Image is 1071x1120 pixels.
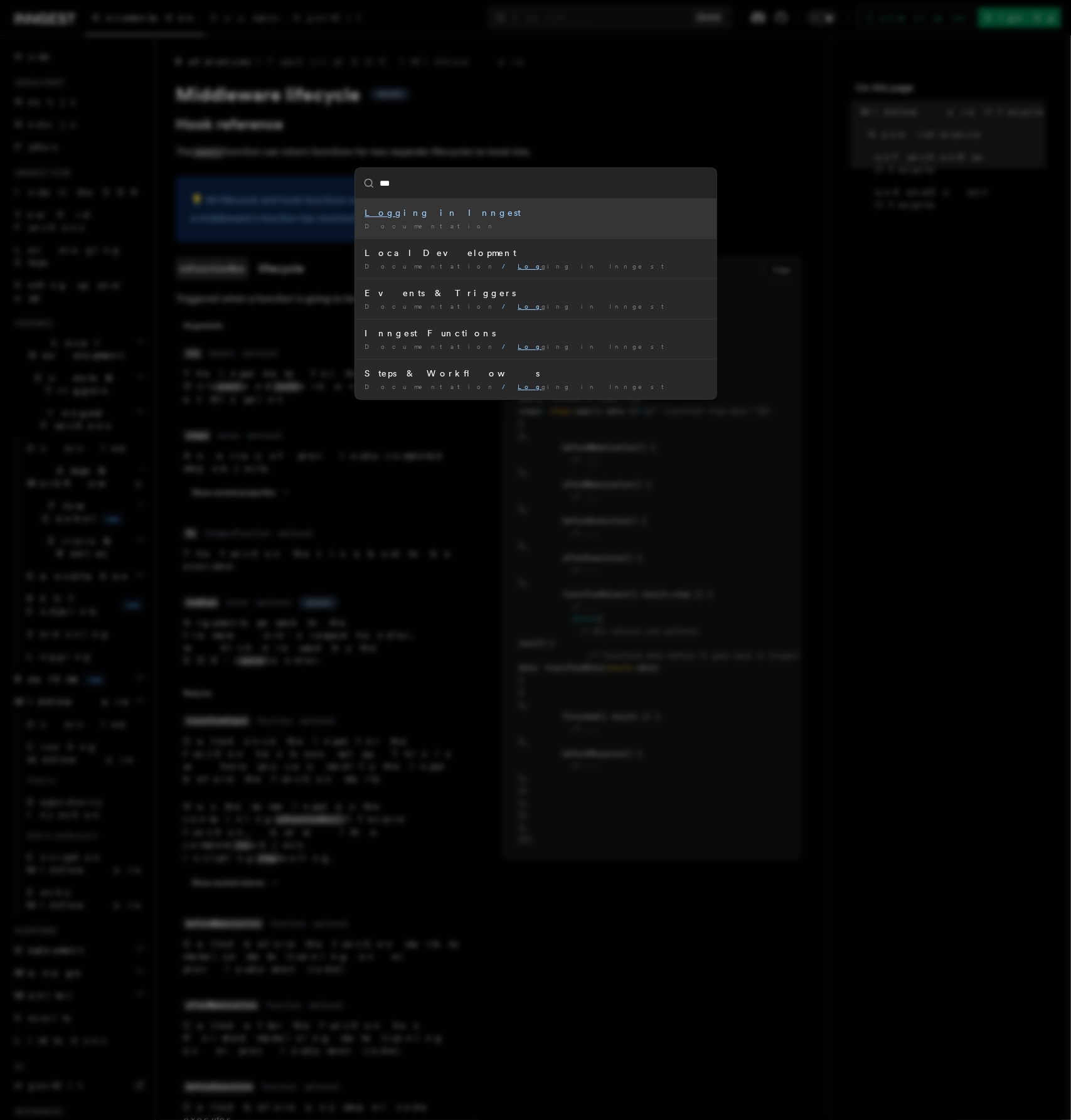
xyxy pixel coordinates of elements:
span: / [503,302,513,310]
span: Documentation [365,343,498,350]
mark: Log [518,262,542,270]
div: Events & Triggers [365,287,706,299]
span: ging in Inngest [518,343,673,350]
span: Documentation [365,262,498,270]
span: ging in Inngest [518,383,673,390]
span: ging in Inngest [518,262,673,270]
mark: Log [518,343,542,350]
span: Documentation [365,302,498,310]
div: Inngest Functions [365,327,706,339]
div: Steps & Workflows [365,367,706,380]
mark: Log [518,302,542,310]
div: ging in Inngest [365,206,706,219]
span: ging in Inngest [518,302,673,310]
span: / [503,383,513,390]
mark: Log [518,383,542,390]
mark: Log [365,208,396,218]
span: / [503,262,513,270]
span: Documentation [365,383,498,390]
span: / [503,343,513,350]
div: Local Development [365,247,706,259]
span: Documentation [365,222,498,230]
